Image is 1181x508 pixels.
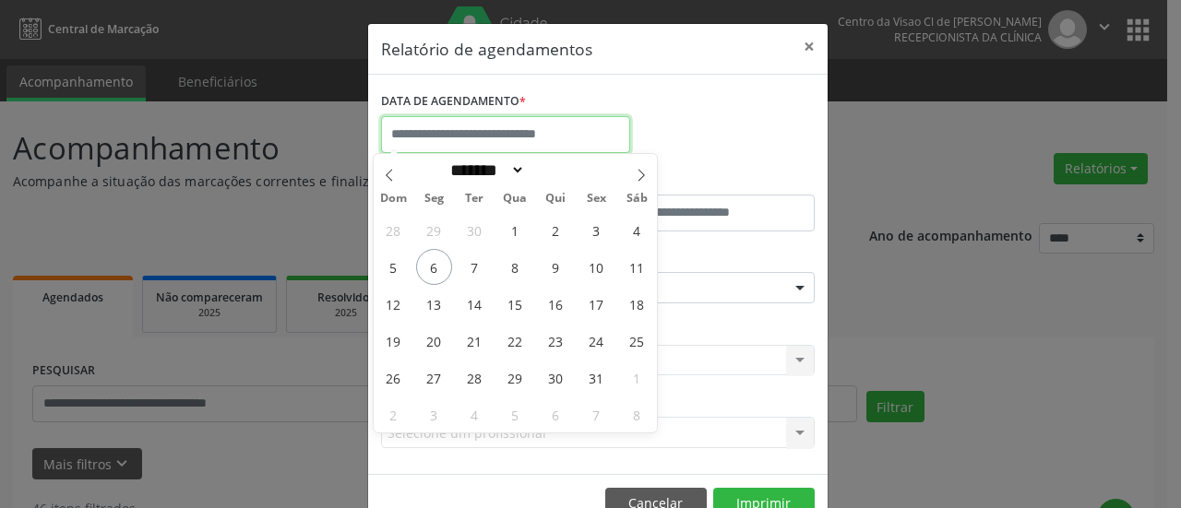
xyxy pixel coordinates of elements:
[602,166,815,195] label: ATÉ
[416,360,452,396] span: Outubro 27, 2025
[416,249,452,285] span: Outubro 6, 2025
[579,286,614,322] span: Outubro 17, 2025
[457,360,493,396] span: Outubro 28, 2025
[376,396,412,432] span: Novembro 2, 2025
[579,360,614,396] span: Outubro 31, 2025
[525,160,586,180] input: Year
[497,249,533,285] span: Outubro 8, 2025
[576,193,616,205] span: Sex
[376,286,412,322] span: Outubro 12, 2025
[374,193,414,205] span: Dom
[619,286,655,322] span: Outubro 18, 2025
[538,323,574,359] span: Outubro 23, 2025
[454,193,495,205] span: Ter
[376,323,412,359] span: Outubro 19, 2025
[381,88,526,116] label: DATA DE AGENDAMENTO
[538,286,574,322] span: Outubro 16, 2025
[381,37,592,61] h5: Relatório de agendamentos
[457,396,493,432] span: Novembro 4, 2025
[416,323,452,359] span: Outubro 20, 2025
[538,396,574,432] span: Novembro 6, 2025
[619,360,655,396] span: Novembro 1, 2025
[619,396,655,432] span: Novembro 8, 2025
[619,323,655,359] span: Outubro 25, 2025
[416,396,452,432] span: Novembro 3, 2025
[579,396,614,432] span: Novembro 7, 2025
[457,249,493,285] span: Outubro 7, 2025
[376,360,412,396] span: Outubro 26, 2025
[416,212,452,248] span: Setembro 29, 2025
[579,323,614,359] span: Outubro 24, 2025
[376,212,412,248] span: Setembro 28, 2025
[497,323,533,359] span: Outubro 22, 2025
[579,212,614,248] span: Outubro 3, 2025
[535,193,576,205] span: Qui
[791,24,828,69] button: Close
[445,160,526,180] select: Month
[616,193,657,205] span: Sáb
[376,249,412,285] span: Outubro 5, 2025
[495,193,535,205] span: Qua
[538,360,574,396] span: Outubro 30, 2025
[497,360,533,396] span: Outubro 29, 2025
[416,286,452,322] span: Outubro 13, 2025
[457,323,493,359] span: Outubro 21, 2025
[497,286,533,322] span: Outubro 15, 2025
[497,212,533,248] span: Outubro 1, 2025
[538,212,574,248] span: Outubro 2, 2025
[619,212,655,248] span: Outubro 4, 2025
[619,249,655,285] span: Outubro 11, 2025
[413,193,454,205] span: Seg
[457,286,493,322] span: Outubro 14, 2025
[579,249,614,285] span: Outubro 10, 2025
[538,249,574,285] span: Outubro 9, 2025
[457,212,493,248] span: Setembro 30, 2025
[497,396,533,432] span: Novembro 5, 2025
